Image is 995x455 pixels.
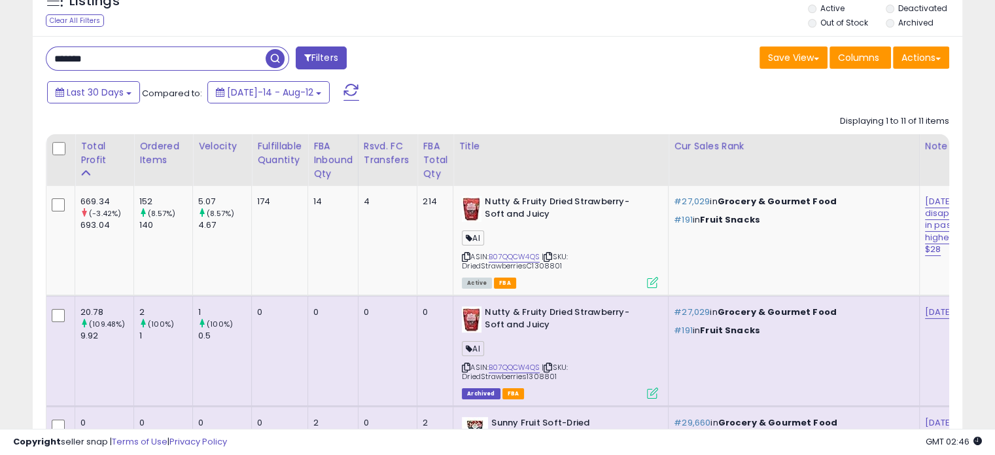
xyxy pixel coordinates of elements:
div: Displaying 1 to 11 of 11 items [840,115,949,128]
span: Compared to: [142,87,202,100]
span: Grocery & Gourmet Food [718,306,837,318]
a: B07QQCW4QS [489,362,540,373]
strong: Copyright [13,435,61,448]
img: 41U2lFF5y7L._SL40_.jpg [462,306,481,333]
span: #29,660 [674,416,710,429]
div: Rsvd. FC Transfers [364,139,412,167]
span: AI [462,230,484,246]
b: Nutty & Fruity Dried Strawberry- Soft and Juicy [485,196,644,223]
span: Grocery & Gourmet Food [718,195,837,208]
span: | SKU: DriedStrawberries1308801 [462,362,568,382]
button: Filters [296,46,347,69]
span: FBA [502,388,525,399]
div: Fulfillable Quantity [257,139,302,167]
div: 2 [139,306,192,318]
a: Privacy Policy [169,435,227,448]
span: All listings currently available for purchase on Amazon [462,278,492,289]
button: Last 30 Days [47,81,140,103]
span: Grocery & Gourmet Food [718,416,837,429]
img: 41U2lFF5y7L._SL40_.jpg [462,196,481,222]
span: #27,029 [674,195,710,208]
div: FBA Total Qty [423,139,447,181]
a: Terms of Use [112,435,167,448]
p: in [674,306,909,318]
div: 0 [364,306,408,318]
div: Ordered Items [139,139,187,167]
small: (100%) [148,319,174,329]
small: (8.57%) [148,208,175,219]
div: 174 [257,196,298,208]
span: FBA [494,278,516,289]
span: AI [462,341,484,356]
span: Last 30 Days [67,86,124,99]
div: seller snap | | [13,436,227,448]
small: (100%) [207,319,233,329]
div: 20.78 [80,306,133,318]
div: 669.34 [80,196,133,208]
span: Fruit Snacks [700,324,760,337]
button: Actions [893,46,949,69]
button: Save View [759,46,828,69]
p: in [674,196,909,208]
div: Velocity [198,139,246,153]
div: 9.92 [80,330,133,342]
a: B07QQCW4QS [489,251,540,263]
span: | SKU: DriedStrawberriesC1308801 [462,251,568,271]
div: Clear All Filters [46,14,104,27]
span: 2025-09-12 02:46 GMT [926,435,982,448]
span: Columns [838,51,879,64]
div: 5.07 [198,196,251,208]
div: Total Profit [80,139,128,167]
div: ASIN: [462,196,658,287]
div: ASIN: [462,306,658,397]
span: #191 [674,213,693,226]
small: (-3.42%) [89,208,121,219]
small: (8.57%) [207,208,234,219]
label: Out of Stock [820,17,868,28]
button: Columns [829,46,891,69]
div: 140 [139,219,192,231]
p: in [674,325,909,337]
span: Fruit Snacks [700,213,760,226]
div: 14 [313,196,348,208]
span: #27,029 [674,306,710,318]
div: 152 [139,196,192,208]
p: in [674,214,909,226]
div: 0 [257,306,298,318]
div: 4.67 [198,219,251,231]
a: [DATE] [925,306,954,319]
div: 0 [313,306,348,318]
div: 4 [364,196,408,208]
div: Note [925,139,982,153]
a: [DATE] [925,416,954,429]
label: Deactivated [898,3,947,14]
div: 1 [139,330,192,342]
div: 0 [423,306,443,318]
div: 0.5 [198,330,251,342]
span: [DATE]-14 - Aug-12 [227,86,313,99]
a: [DATE] - BB disapeared in past at higher than $28 [925,195,977,256]
div: 1 [198,306,251,318]
small: (109.48%) [89,319,125,329]
label: Active [820,3,845,14]
span: Listings that have been deleted from Seller Central [462,388,500,399]
div: Title [459,139,663,153]
div: Cur Sales Rank [674,139,913,153]
label: Archived [898,17,933,28]
span: #191 [674,324,693,337]
div: 214 [423,196,443,208]
b: Nutty & Fruity Dried Strawberry- Soft and Juicy [485,306,644,334]
div: FBA inbound Qty [313,139,353,181]
div: 693.04 [80,219,133,231]
button: [DATE]-14 - Aug-12 [207,81,330,103]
